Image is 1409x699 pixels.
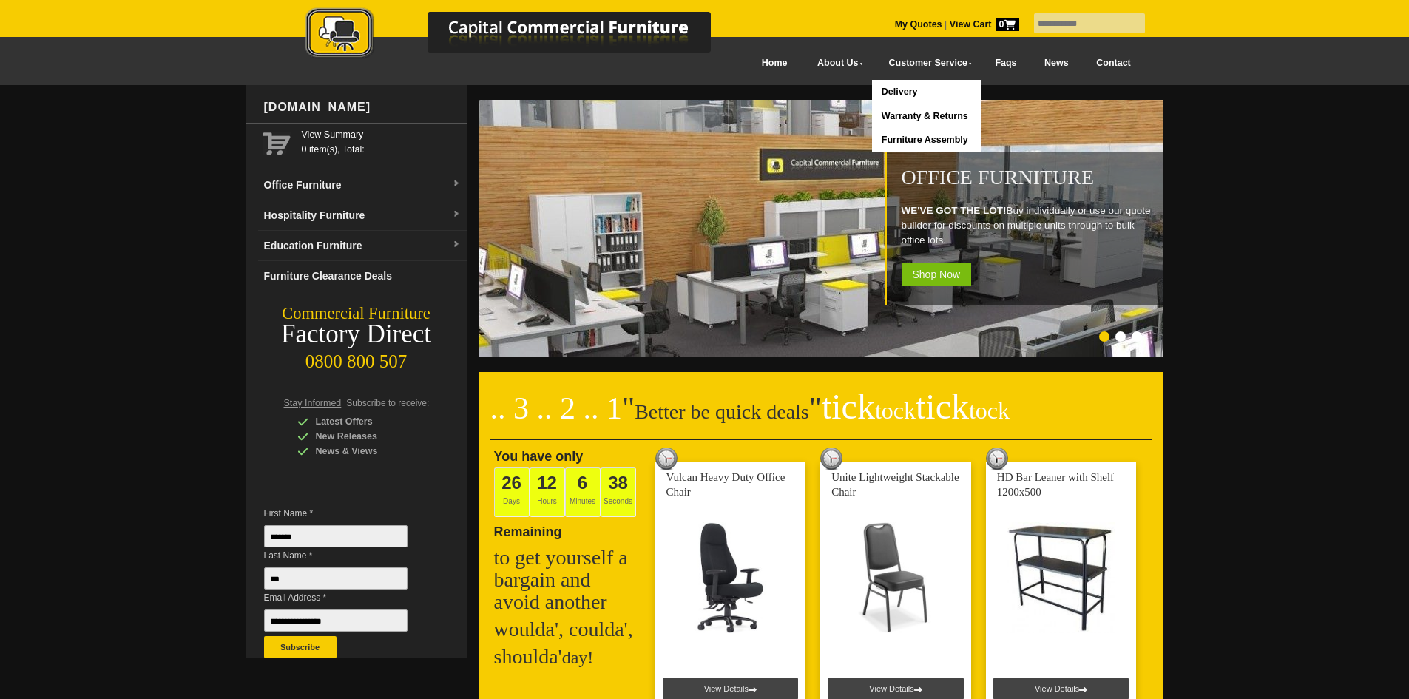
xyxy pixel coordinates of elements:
span: 0 item(s), Total: [302,127,461,155]
span: 0 [996,18,1019,31]
span: Email Address * [264,590,430,605]
p: Buy individually or use our quote builder for discounts on multiple units through to bulk office ... [902,203,1156,248]
a: Delivery [872,80,981,104]
span: Seconds [601,467,636,517]
div: News & Views [297,444,438,459]
span: tick tick [822,387,1010,426]
a: Education Furnituredropdown [258,231,467,261]
a: Contact [1082,47,1144,80]
h2: Better be quick deals [490,396,1152,440]
li: Page dot 1 [1099,331,1109,342]
div: Latest Offers [297,414,438,429]
span: 12 [537,473,557,493]
span: Days [494,467,530,517]
strong: View Cart [950,19,1019,30]
span: 26 [501,473,521,493]
span: Minutes [565,467,601,517]
div: 0800 800 507 [246,344,467,372]
h1: Office Furniture [902,166,1156,189]
a: News [1030,47,1082,80]
a: Office Furnituredropdown [258,170,467,200]
strong: WE'VE GOT THE LOT! [902,205,1007,216]
img: dropdown [452,180,461,189]
a: Office Furniture WE'VE GOT THE LOT!Buy individually or use our quote builder for discounts on mul... [479,349,1166,359]
a: View Summary [302,127,461,142]
span: Last Name * [264,548,430,563]
input: First Name * [264,525,408,547]
span: " [809,391,1010,425]
span: Shop Now [902,263,972,286]
span: 6 [578,473,587,493]
a: Furniture Assembly [872,128,981,152]
input: Last Name * [264,567,408,590]
li: Page dot 2 [1115,331,1126,342]
img: dropdown [452,240,461,249]
h2: woulda', coulda', [494,618,642,641]
a: Hospitality Furnituredropdown [258,200,467,231]
span: 38 [608,473,628,493]
input: Email Address * [264,609,408,632]
img: Office Furniture [479,100,1166,357]
a: Customer Service [872,47,981,80]
img: tick tock deal clock [986,448,1008,470]
h2: to get yourself a bargain and avoid another [494,547,642,613]
img: dropdown [452,210,461,219]
a: About Us [801,47,872,80]
a: Capital Commercial Furniture Logo [265,7,783,66]
span: Subscribe to receive: [346,398,429,408]
span: tock [875,397,916,424]
span: day! [562,648,594,667]
span: Stay Informed [284,398,342,408]
img: tick tock deal clock [820,448,842,470]
div: [DOMAIN_NAME] [258,85,467,129]
span: " [622,391,635,425]
span: Remaining [494,519,562,539]
div: New Releases [297,429,438,444]
img: tick tock deal clock [655,448,678,470]
span: First Name * [264,506,430,521]
a: View Cart0 [947,19,1018,30]
button: Subscribe [264,636,337,658]
span: Hours [530,467,565,517]
h2: shoulda' [494,646,642,669]
a: Furniture Clearance Deals [258,261,467,291]
span: .. 3 .. 2 .. 1 [490,391,623,425]
div: Commercial Furniture [246,303,467,324]
a: My Quotes [895,19,942,30]
img: Capital Commercial Furniture Logo [265,7,783,61]
a: Faqs [981,47,1031,80]
span: You have only [494,449,584,464]
span: tock [969,397,1010,424]
li: Page dot 3 [1132,331,1142,342]
div: Factory Direct [246,324,467,345]
a: Warranty & Returns [872,104,981,129]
